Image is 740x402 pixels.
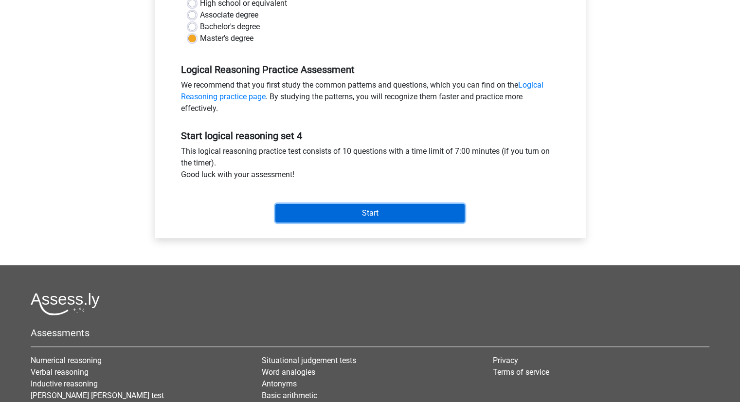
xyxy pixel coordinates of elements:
input: Start [275,204,465,222]
h5: Logical Reasoning Practice Assessment [181,64,560,75]
a: Antonyms [262,379,297,388]
a: Privacy [493,356,518,365]
a: Terms of service [493,367,549,377]
h5: Start logical reasoning set 4 [181,130,560,142]
label: Master's degree [200,33,253,44]
img: Assessly logo [31,292,100,315]
a: [PERSON_NAME] [PERSON_NAME] test [31,391,164,400]
a: Word analogies [262,367,315,377]
label: Associate degree [200,9,258,21]
a: Verbal reasoning [31,367,89,377]
div: We recommend that you first study the common patterns and questions, which you can find on the . ... [174,79,567,118]
label: Bachelor's degree [200,21,260,33]
div: This logical reasoning practice test consists of 10 questions with a time limit of 7:00 minutes (... [174,146,567,184]
h5: Assessments [31,327,709,339]
a: Basic arithmetic [262,391,317,400]
a: Inductive reasoning [31,379,98,388]
a: Numerical reasoning [31,356,102,365]
a: Situational judgement tests [262,356,356,365]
